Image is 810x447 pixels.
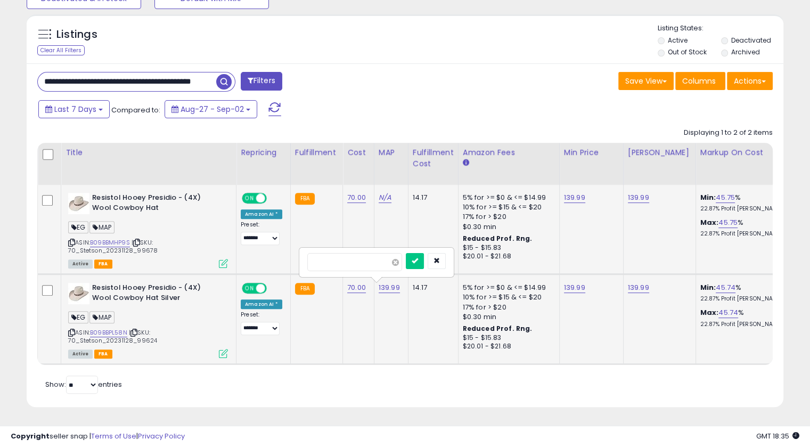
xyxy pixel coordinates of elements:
button: Columns [675,72,725,90]
th: The percentage added to the cost of goods (COGS) that forms the calculator for Min & Max prices. [696,143,797,185]
div: seller snap | | [11,432,185,442]
b: Min: [700,192,716,202]
img: 31e-21UeMRL._SL40_.jpg [68,193,89,214]
a: 45.74 [716,282,735,293]
div: $20.01 - $21.68 [463,342,551,351]
div: $0.30 min [463,222,551,232]
div: Amazon AI * [241,299,282,309]
div: 17% for > $20 [463,212,551,222]
span: EG [68,311,88,323]
p: 22.87% Profit [PERSON_NAME] [700,321,789,328]
p: 22.87% Profit [PERSON_NAME] [700,295,789,303]
a: 45.74 [718,307,738,318]
div: Clear All Filters [37,45,85,55]
small: FBA [295,193,315,205]
span: 2025-09-10 18:35 GMT [756,431,799,441]
div: % [700,308,789,328]
span: EG [68,221,88,233]
p: 22.87% Profit [PERSON_NAME] [700,230,789,238]
span: MAP [89,311,114,323]
button: Actions [727,72,773,90]
label: Archived [731,47,759,56]
a: 139.99 [628,282,649,293]
span: All listings currently available for purchase on Amazon [68,259,93,269]
div: $15 - $15.83 [463,334,551,343]
a: 45.75 [716,192,735,203]
div: Preset: [241,221,282,245]
div: Fulfillment Cost [413,147,454,169]
div: 14.17 [413,193,450,202]
b: Min: [700,282,716,292]
h5: Listings [56,27,97,42]
div: Amazon Fees [463,147,555,158]
div: MAP [379,147,404,158]
span: | SKU: 70_Stetson_20231128_99624 [68,328,157,344]
div: 5% for >= $0 & <= $14.99 [463,193,551,202]
div: 17% for > $20 [463,303,551,312]
span: Aug-27 - Sep-02 [181,104,244,115]
p: 22.87% Profit [PERSON_NAME] [700,205,789,213]
span: OFF [265,284,282,293]
strong: Copyright [11,431,50,441]
a: Privacy Policy [138,431,185,441]
div: Markup on Cost [700,147,792,158]
a: 70.00 [347,282,366,293]
span: MAP [89,221,114,233]
a: 45.75 [718,217,738,228]
a: N/A [379,192,391,203]
div: Amazon AI * [241,209,282,219]
div: Displaying 1 to 2 of 2 items [684,128,773,138]
span: All listings currently available for purchase on Amazon [68,350,93,359]
span: OFF [265,194,282,203]
div: 5% for >= $0 & <= $14.99 [463,283,551,292]
div: Preset: [241,311,282,335]
a: B09BBMHP9S [90,238,130,247]
button: Last 7 Days [38,100,110,118]
div: 10% for >= $15 & <= $20 [463,292,551,302]
div: 10% for >= $15 & <= $20 [463,202,551,212]
span: | SKU: 70_Stetson_20231128_99678 [68,238,158,254]
small: FBA [295,283,315,295]
span: Show: entries [45,379,122,389]
span: FBA [94,350,112,359]
a: 139.99 [564,282,585,293]
p: Listing States: [658,23,783,34]
a: Terms of Use [91,431,136,441]
a: 139.99 [564,192,585,203]
b: Max: [700,307,719,318]
div: Repricing [241,147,286,158]
label: Active [668,36,688,45]
span: FBA [94,259,112,269]
b: Resistol Hooey Presidio - (4X) Wool Cowboy Hat Silver [92,283,222,305]
div: Cost [347,147,370,158]
div: Title [66,147,232,158]
span: ON [243,194,256,203]
div: $15 - $15.83 [463,243,551,253]
b: Max: [700,217,719,227]
div: $0.30 min [463,312,551,322]
div: ASIN: [68,193,228,267]
a: 70.00 [347,192,366,203]
div: % [700,218,789,238]
span: ON [243,284,256,293]
b: Resistol Hooey Presidio - (4X) Wool Cowboy Hat [92,193,222,215]
button: Filters [241,72,282,91]
img: 31e-21UeMRL._SL40_.jpg [68,283,89,304]
span: Compared to: [111,105,160,115]
span: Columns [682,76,716,86]
div: 14.17 [413,283,450,292]
b: Reduced Prof. Rng. [463,234,533,243]
span: Last 7 Days [54,104,96,115]
a: 139.99 [379,282,400,293]
div: $20.01 - $21.68 [463,252,551,261]
div: % [700,193,789,213]
small: Amazon Fees. [463,158,469,168]
div: Fulfillment [295,147,338,158]
button: Aug-27 - Sep-02 [165,100,257,118]
label: Out of Stock [668,47,707,56]
div: Min Price [564,147,619,158]
button: Save View [618,72,674,90]
div: % [700,283,789,303]
div: [PERSON_NAME] [628,147,691,158]
a: B09BBPL58N [90,328,127,337]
